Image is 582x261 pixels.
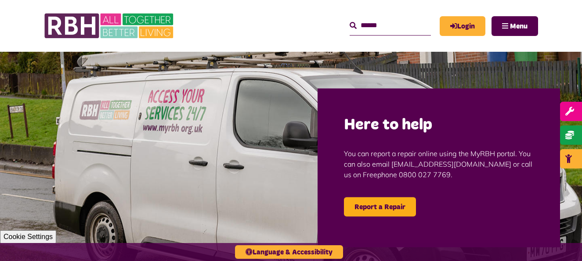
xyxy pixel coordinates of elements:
button: Navigation [492,16,538,36]
img: RBH [44,9,176,43]
a: Report a Repair [344,197,416,217]
a: MyRBH [440,16,485,36]
h2: Here to help [344,114,534,135]
span: Menu [510,23,528,30]
button: Language & Accessibility [235,245,343,259]
p: You can report a repair online using the MyRBH portal. You can also email [EMAIL_ADDRESS][DOMAIN_... [344,135,534,193]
